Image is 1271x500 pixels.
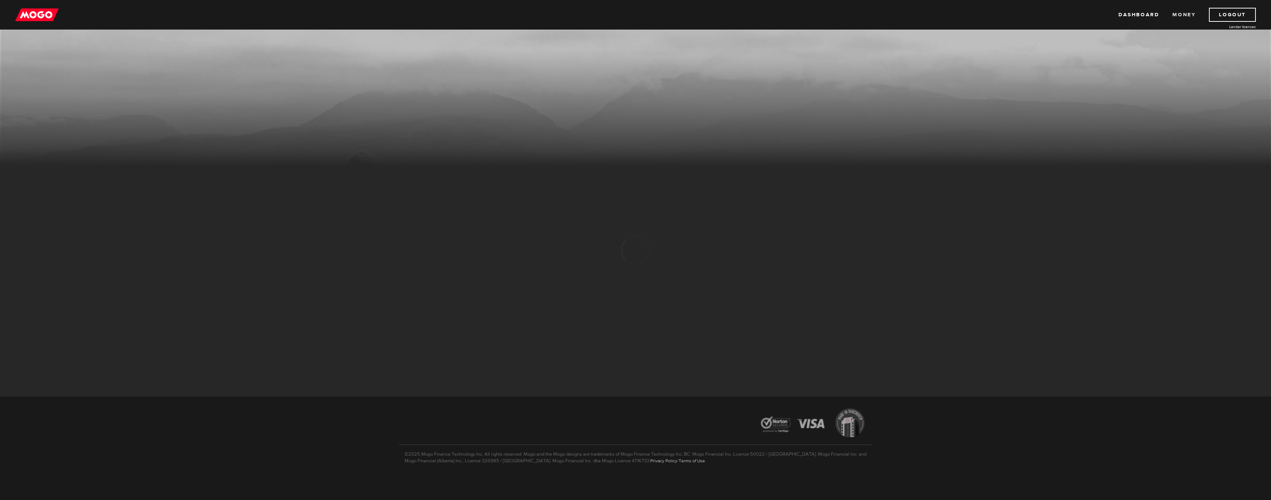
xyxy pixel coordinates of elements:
a: Lender licences [1200,24,1256,30]
a: Dashboard [1118,8,1159,22]
a: Money [1172,8,1196,22]
img: legal-icons-92a2ffecb4d32d839781d1b4e4802d7b.png [754,403,872,445]
a: Terms of Use [679,458,705,464]
p: ©2025 Mogo Finance Technology Inc. All rights reserved. Mogo and the Mogo designs are trademarks ... [399,445,872,464]
a: Privacy Policy [650,458,677,464]
img: mogo_logo-11ee424be714fa7cbb0f0f49df9e16ec.png [15,8,59,22]
a: Logout [1209,8,1256,22]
